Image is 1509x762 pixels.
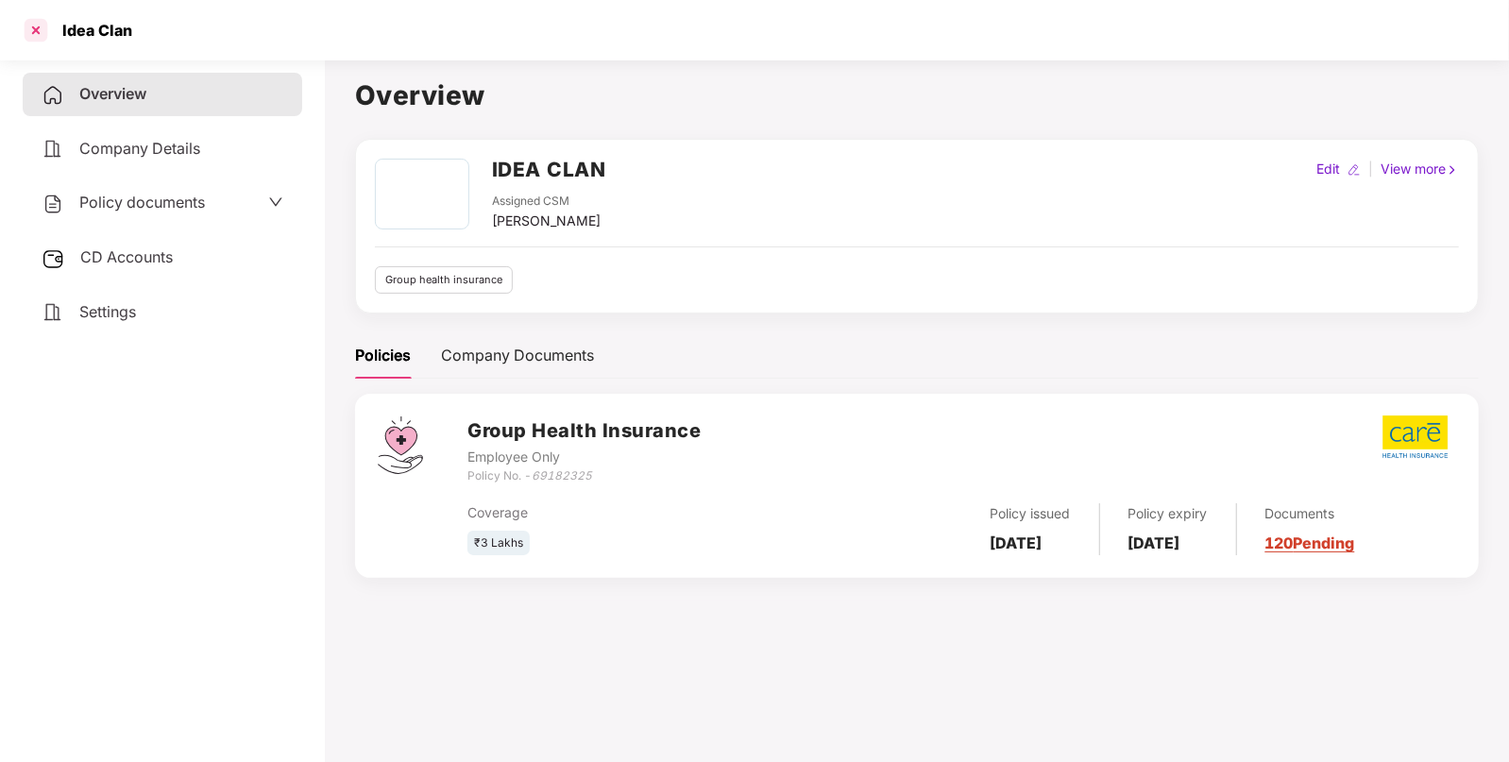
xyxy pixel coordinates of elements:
[441,344,594,367] div: Company Documents
[492,193,601,211] div: Assigned CSM
[1265,533,1355,552] a: 120 Pending
[1128,503,1208,524] div: Policy expiry
[79,302,136,321] span: Settings
[79,193,205,212] span: Policy documents
[492,211,601,231] div: [PERSON_NAME]
[991,533,1043,552] b: [DATE]
[1348,163,1361,177] img: editIcon
[1313,159,1344,179] div: Edit
[1265,503,1355,524] div: Documents
[1382,415,1450,459] img: care.png
[355,344,411,367] div: Policies
[467,416,701,446] h3: Group Health Insurance
[42,193,64,215] img: svg+xml;base64,PHN2ZyB4bWxucz0iaHR0cDovL3d3dy53My5vcmcvMjAwMC9zdmciIHdpZHRoPSIyNCIgaGVpZ2h0PSIyNC...
[1128,533,1180,552] b: [DATE]
[268,195,283,210] span: down
[378,416,423,474] img: svg+xml;base64,PHN2ZyB4bWxucz0iaHR0cDovL3d3dy53My5vcmcvMjAwMC9zdmciIHdpZHRoPSI0Ny43MTQiIGhlaWdodD...
[375,266,513,294] div: Group health insurance
[1446,163,1459,177] img: rightIcon
[79,84,146,103] span: Overview
[467,502,797,523] div: Coverage
[467,447,701,467] div: Employee Only
[1377,159,1463,179] div: View more
[467,467,701,485] div: Policy No. -
[42,84,64,107] img: svg+xml;base64,PHN2ZyB4bWxucz0iaHR0cDovL3d3dy53My5vcmcvMjAwMC9zdmciIHdpZHRoPSIyNCIgaGVpZ2h0PSIyNC...
[42,301,64,324] img: svg+xml;base64,PHN2ZyB4bWxucz0iaHR0cDovL3d3dy53My5vcmcvMjAwMC9zdmciIHdpZHRoPSIyNCIgaGVpZ2h0PSIyNC...
[42,247,65,270] img: svg+xml;base64,PHN2ZyB3aWR0aD0iMjUiIGhlaWdodD0iMjQiIHZpZXdCb3g9IjAgMCAyNSAyNCIgZmlsbD0ibm9uZSIgeG...
[355,75,1479,116] h1: Overview
[991,503,1071,524] div: Policy issued
[532,468,592,483] i: 69182325
[80,247,173,266] span: CD Accounts
[467,531,530,556] div: ₹3 Lakhs
[51,21,132,40] div: Idea Clan
[1365,159,1377,179] div: |
[79,139,200,158] span: Company Details
[492,154,606,185] h2: IDEA CLAN
[42,138,64,161] img: svg+xml;base64,PHN2ZyB4bWxucz0iaHR0cDovL3d3dy53My5vcmcvMjAwMC9zdmciIHdpZHRoPSIyNCIgaGVpZ2h0PSIyNC...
